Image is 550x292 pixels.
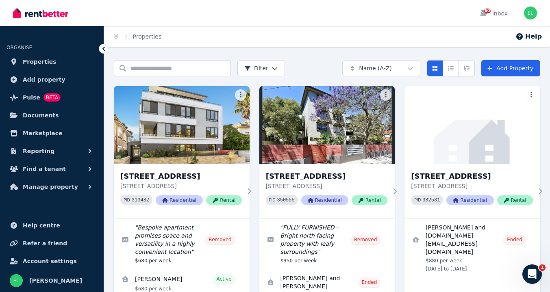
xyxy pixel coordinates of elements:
span: Filter [244,64,268,72]
nav: Breadcrumb [104,26,171,47]
span: 1 [539,264,546,271]
h3: [STREET_ADDRESS] [120,171,242,182]
button: Compact list view [443,60,459,76]
span: Name (A-Z) [359,64,392,72]
button: More options [235,89,246,101]
code: 313482 [132,197,149,203]
span: Account settings [23,256,77,266]
span: ORGANISE [7,45,32,50]
div: Inbox [479,9,508,17]
a: Properties [7,54,97,70]
a: Account settings [7,253,97,269]
a: View details for Amy Hinc and pafitz.pf@gmail.com [404,218,540,277]
span: Residential [301,195,348,205]
button: More options [526,89,537,101]
span: Find a tenant [23,164,66,174]
h3: [STREET_ADDRESS] [411,171,533,182]
button: Name (A-Z) [342,60,420,76]
img: RentBetter [13,7,68,19]
a: Refer a friend [7,235,97,251]
a: Properties [133,33,162,40]
span: Residential [446,195,493,205]
span: Documents [23,110,59,120]
small: PID [124,198,130,202]
a: 1/42-44 Doncaster Avenue, Kensington[STREET_ADDRESS][STREET_ADDRESS]PID 350555ResidentialRental [259,86,395,218]
p: [STREET_ADDRESS] [266,182,387,190]
span: Add property [23,75,65,84]
span: Residential [156,195,203,205]
a: Edit listing: FULLY FURNISHED - Bright north facing property with leafy surroundings [259,218,395,269]
code: 350555 [277,197,295,203]
span: Reporting [23,146,54,156]
button: Card view [427,60,443,76]
img: 1/42-44 Doncaster Avenue, Kensington [259,86,395,164]
p: [STREET_ADDRESS] [120,182,242,190]
div: View options [427,60,475,76]
a: PulseBETA [7,89,97,106]
a: Add Property [481,60,540,76]
button: Manage property [7,179,97,195]
span: Marketplace [23,128,62,138]
span: Properties [23,57,57,67]
button: Expanded list view [459,60,475,76]
a: Documents [7,107,97,123]
span: Help centre [23,221,60,230]
span: Pulse [23,93,40,102]
code: 382531 [422,197,440,203]
span: [PERSON_NAME] [29,276,82,286]
img: 1/19A Boronia Street, Kensington [114,86,250,164]
span: Rental [352,195,387,205]
span: Refer a friend [23,238,67,248]
small: PID [414,198,421,202]
button: Reporting [7,143,97,159]
a: Edit listing: Bespoke apartment promises space and versatility in a highly convenient location [114,218,250,269]
img: 2/19a Boronia St, Kensington [404,86,540,164]
img: edna lee [10,274,23,287]
a: Marketplace [7,125,97,141]
button: Help [515,32,542,41]
img: edna lee [524,6,537,19]
span: Rental [497,195,533,205]
button: More options [380,89,391,101]
span: BETA [43,93,61,102]
a: Add property [7,71,97,88]
small: PID [269,198,276,202]
p: [STREET_ADDRESS] [411,182,533,190]
a: 1/19A Boronia Street, Kensington[STREET_ADDRESS][STREET_ADDRESS]PID 313482ResidentialRental [114,86,250,218]
h3: [STREET_ADDRESS] [266,171,387,182]
a: 2/19a Boronia St, Kensington[STREET_ADDRESS][STREET_ADDRESS]PID 382531ResidentialRental [404,86,540,218]
a: Help centre [7,217,97,234]
span: Rental [206,195,242,205]
iframe: Intercom live chat [522,264,542,284]
button: Find a tenant [7,161,97,177]
button: Filter [237,60,285,76]
span: Manage property [23,182,78,192]
span: 60 [484,9,491,13]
